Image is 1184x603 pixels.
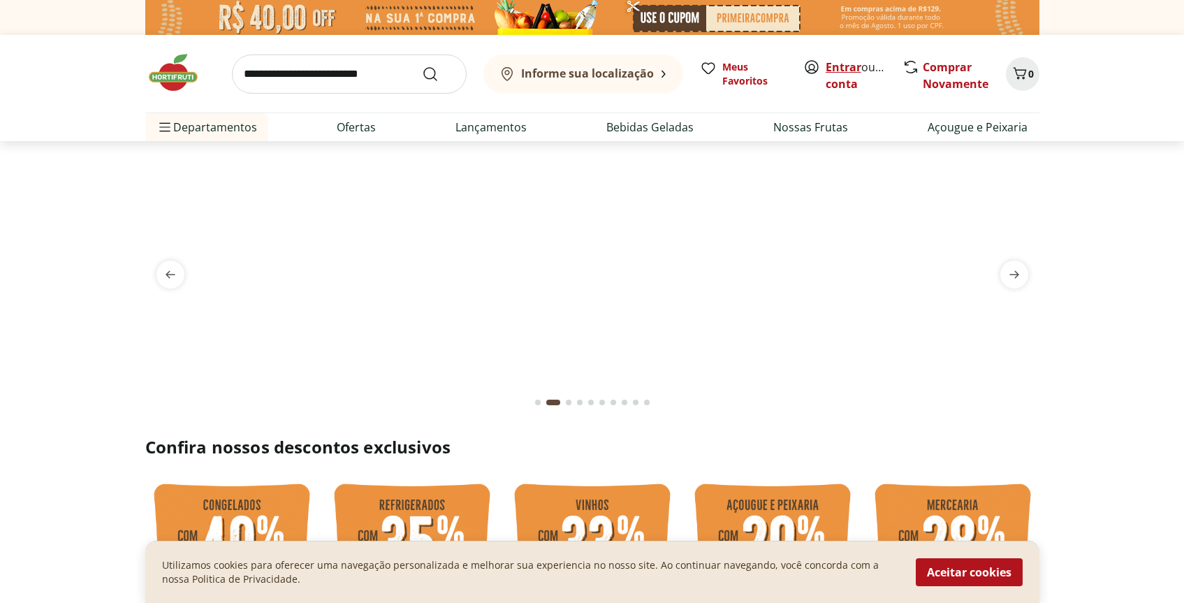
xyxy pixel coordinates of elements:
button: Go to page 6 from fs-carousel [597,386,608,419]
span: ou [826,59,888,92]
button: Go to page 5 from fs-carousel [585,386,597,419]
button: Go to page 8 from fs-carousel [619,386,630,419]
button: Aceitar cookies [916,558,1023,586]
button: Go to page 1 from fs-carousel [532,386,543,419]
button: Submit Search [422,66,455,82]
a: Nossas Frutas [773,119,848,136]
button: Go to page 10 from fs-carousel [641,386,652,419]
button: Go to page 7 from fs-carousel [608,386,619,419]
a: Bebidas Geladas [606,119,694,136]
a: Criar conta [826,59,902,92]
button: Go to page 4 from fs-carousel [574,386,585,419]
b: Informe sua localização [521,66,654,81]
button: Go to page 3 from fs-carousel [563,386,574,419]
input: search [232,55,467,94]
a: Comprar Novamente [923,59,988,92]
button: previous [145,261,196,289]
img: açougue [145,158,1039,375]
button: Go to page 9 from fs-carousel [630,386,641,419]
img: Hortifruti [145,52,215,94]
button: Carrinho [1006,57,1039,91]
button: Informe sua localização [483,55,683,94]
a: Entrar [826,59,861,75]
p: Utilizamos cookies para oferecer uma navegação personalizada e melhorar sua experiencia no nosso ... [162,558,899,586]
a: Açougue e Peixaria [928,119,1028,136]
a: Lançamentos [455,119,527,136]
a: Meus Favoritos [700,60,787,88]
button: Menu [156,110,173,144]
button: Current page from fs-carousel [543,386,563,419]
span: Departamentos [156,110,257,144]
span: Meus Favoritos [722,60,787,88]
a: Ofertas [337,119,376,136]
h2: Confira nossos descontos exclusivos [145,436,1039,458]
button: next [989,261,1039,289]
span: 0 [1028,67,1034,80]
